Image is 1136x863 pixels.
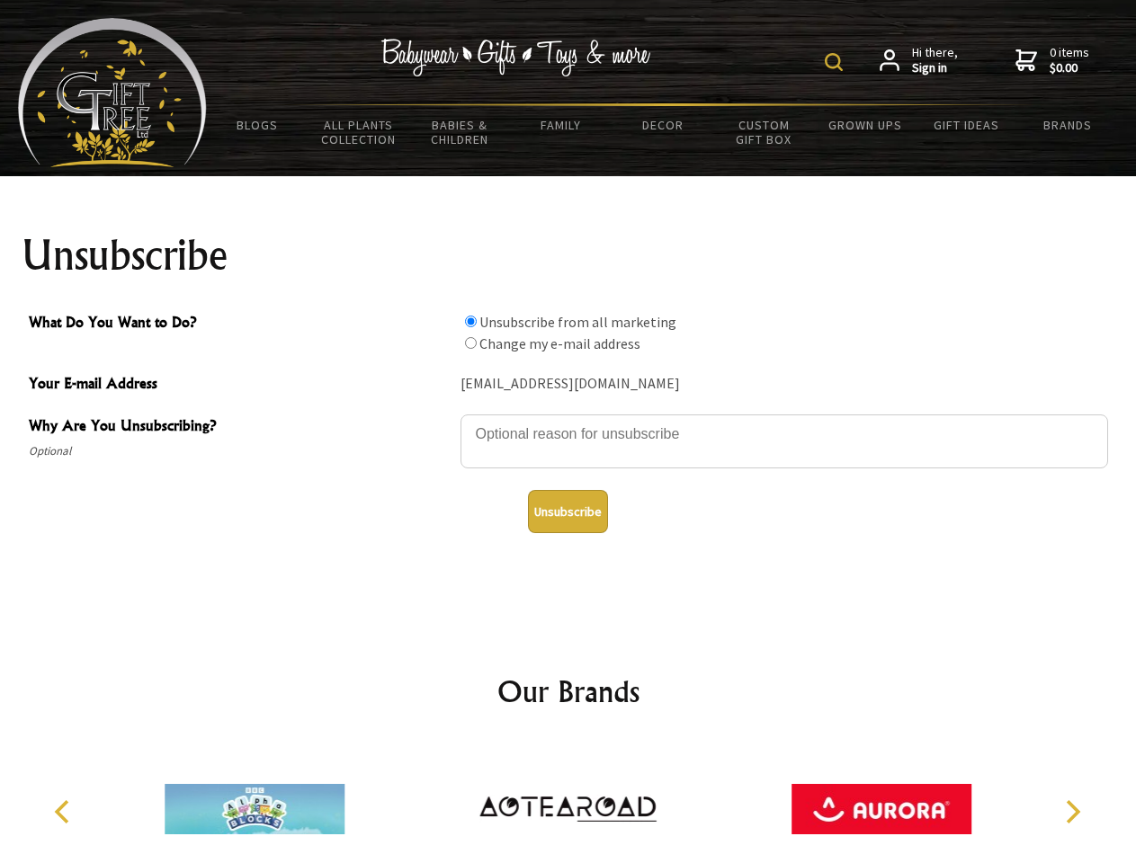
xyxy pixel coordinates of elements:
strong: Sign in [912,60,958,76]
span: What Do You Want to Do? [29,311,452,337]
strong: $0.00 [1050,60,1089,76]
input: What Do You Want to Do? [465,337,477,349]
img: product search [825,53,843,71]
a: Hi there,Sign in [880,45,958,76]
h2: Our Brands [36,670,1101,713]
input: What Do You Want to Do? [465,316,477,327]
a: Grown Ups [814,106,916,144]
span: Why Are You Unsubscribing? [29,414,452,440]
a: Gift Ideas [916,106,1017,144]
button: Next [1052,792,1092,832]
img: Babywear - Gifts - Toys & more [381,39,651,76]
a: Custom Gift Box [713,106,815,158]
h1: Unsubscribe [22,234,1115,277]
label: Change my e-mail address [479,334,640,352]
a: Decor [612,106,713,144]
span: Your E-mail Address [29,372,452,398]
span: 0 items [1050,44,1089,76]
a: BLOGS [207,106,309,144]
img: Babyware - Gifts - Toys and more... [18,18,207,167]
span: Hi there, [912,45,958,76]
div: [EMAIL_ADDRESS][DOMAIN_NAME] [461,370,1108,398]
a: 0 items$0.00 [1015,45,1089,76]
a: Brands [1017,106,1119,144]
a: All Plants Collection [309,106,410,158]
label: Unsubscribe from all marketing [479,313,676,331]
span: Optional [29,440,452,462]
textarea: Why Are You Unsubscribing? [461,414,1108,468]
a: Family [511,106,613,144]
button: Previous [45,792,85,832]
button: Unsubscribe [528,490,608,533]
a: Babies & Children [409,106,511,158]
